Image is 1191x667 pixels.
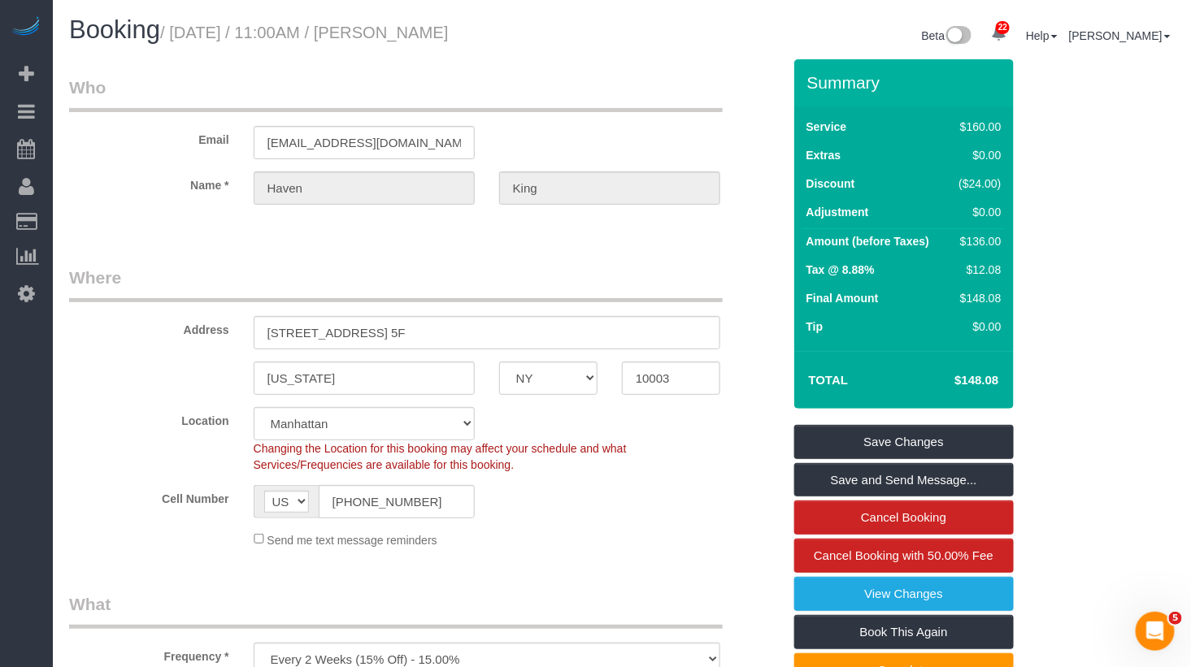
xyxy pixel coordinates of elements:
[1169,612,1182,625] span: 5
[906,374,998,388] h4: $148.08
[69,592,723,629] legend: What
[953,204,1002,220] div: $0.00
[953,233,1002,249] div: $136.00
[57,126,241,148] label: Email
[254,126,475,159] input: Email
[806,290,879,306] label: Final Amount
[1069,29,1171,42] a: [PERSON_NAME]
[254,362,475,395] input: City
[1026,29,1058,42] a: Help
[794,539,1014,573] a: Cancel Booking with 50.00% Fee
[814,548,993,562] span: Cancel Booking with 50.00% Fee
[806,318,824,335] label: Tip
[267,533,437,546] span: Send me text message reminders
[953,262,1002,278] div: $12.08
[794,500,1014,535] a: Cancel Booking
[57,407,241,429] label: Location
[806,119,847,135] label: Service
[996,21,1010,34] span: 22
[1136,612,1175,651] iframe: Intercom live chat
[922,29,972,42] a: Beta
[806,262,875,278] label: Tax @ 8.88%
[806,233,929,249] label: Amount (before Taxes)
[254,171,475,205] input: First Name
[69,76,723,112] legend: Who
[57,485,241,507] label: Cell Number
[945,26,971,47] img: New interface
[57,316,241,338] label: Address
[10,16,42,39] img: Automaid Logo
[806,204,869,220] label: Adjustment
[806,175,855,192] label: Discount
[254,442,627,471] span: Changing the Location for this booking may affect your schedule and what Services/Frequencies are...
[807,73,1006,92] h3: Summary
[57,643,241,665] label: Frequency *
[806,147,841,163] label: Extras
[953,147,1002,163] div: $0.00
[953,175,1002,192] div: ($24.00)
[57,171,241,193] label: Name *
[794,463,1014,497] a: Save and Send Message...
[794,425,1014,459] a: Save Changes
[622,362,720,395] input: Zip Code
[809,373,849,387] strong: Total
[953,318,1002,335] div: $0.00
[319,485,475,518] input: Cell Number
[69,15,160,44] span: Booking
[794,615,1014,649] a: Book This Again
[953,290,1002,306] div: $148.08
[794,577,1014,611] a: View Changes
[160,24,448,41] small: / [DATE] / 11:00AM / [PERSON_NAME]
[69,266,723,302] legend: Where
[983,16,1015,52] a: 22
[953,119,1002,135] div: $160.00
[499,171,720,205] input: Last Name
